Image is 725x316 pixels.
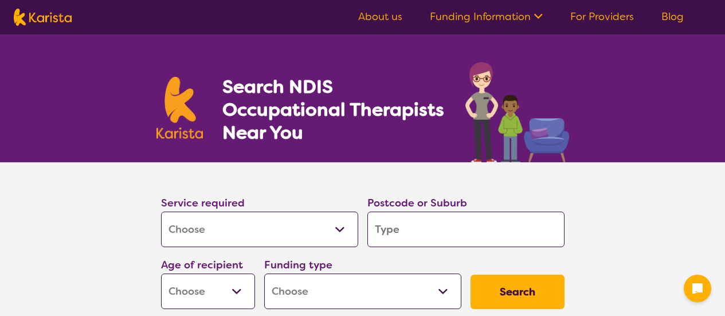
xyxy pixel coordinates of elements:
[661,10,684,24] a: Blog
[156,77,203,139] img: Karista logo
[222,75,445,144] h1: Search NDIS Occupational Therapists Near You
[465,62,569,162] img: occupational-therapy
[367,212,565,247] input: Type
[471,275,565,309] button: Search
[264,258,332,272] label: Funding type
[367,196,467,210] label: Postcode or Suburb
[570,10,634,24] a: For Providers
[14,9,72,26] img: Karista logo
[161,196,245,210] label: Service required
[161,258,243,272] label: Age of recipient
[358,10,402,24] a: About us
[430,10,543,24] a: Funding Information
